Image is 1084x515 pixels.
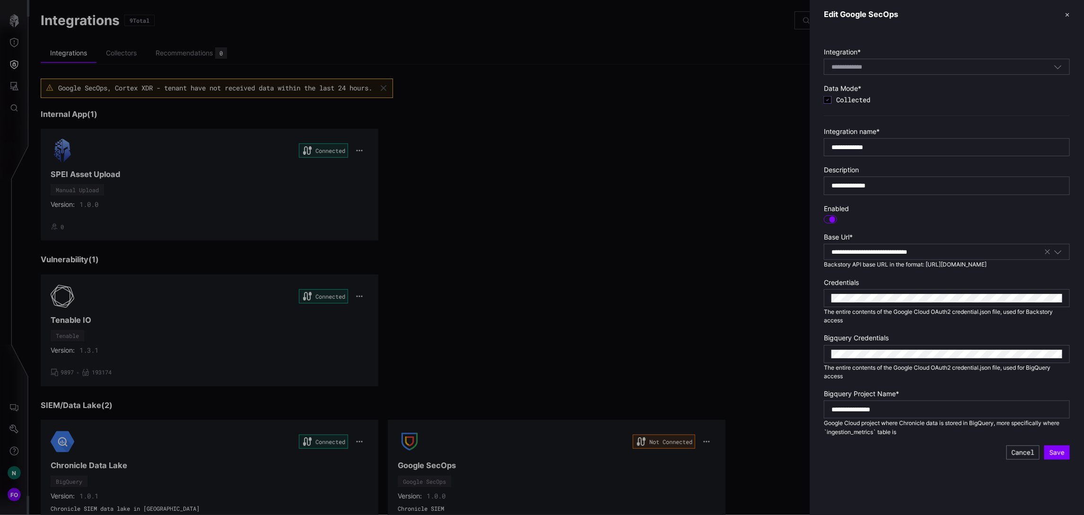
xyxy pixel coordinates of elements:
button: Cancel [1006,445,1040,460]
span: The entire contents of the Google Cloud OAuth2 credential.json file, used for BigQuery access [824,364,1050,380]
button: Toggle options menu [1054,248,1062,256]
label: Enabled [824,204,1070,213]
label: Base Url * [824,233,1070,241]
span: Collected [836,96,1070,104]
label: Description [824,166,1070,174]
label: Data Mode * [824,84,1070,93]
h3: Edit Google SecOps [824,9,898,19]
button: Clear selection [1044,248,1051,256]
button: Save [1044,445,1070,460]
label: Integration * [824,48,1070,56]
span: Backstory API base URL in the format: [URL][DOMAIN_NAME] [824,261,987,268]
label: Credentials [824,278,1070,287]
label: Integration name * [824,127,1070,136]
span: Google Cloud project where Chronicle data is stored in BigQuery, more specifically where `ingesti... [824,419,1059,435]
span: The entire contents of the Google Cloud OAuth2 credential.json file, used for Backstory access [824,308,1053,324]
label: Bigquery Credentials [824,334,1070,342]
button: Toggle options menu [1054,62,1062,71]
label: Bigquery Project Name * [824,390,1070,398]
button: ✕ [1065,9,1070,19]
